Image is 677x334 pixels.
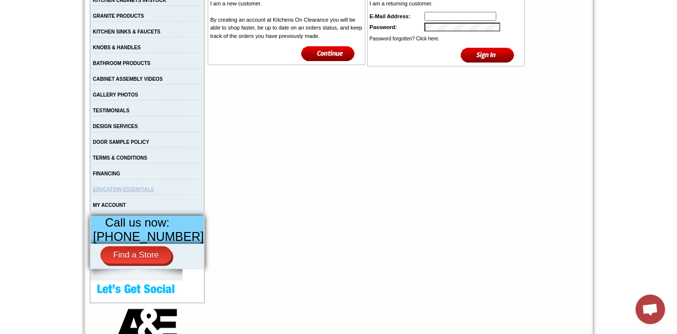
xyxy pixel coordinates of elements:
a: TERMS & CONDITIONS [93,155,148,161]
img: Continue [301,45,355,62]
a: Open chat [636,295,665,324]
a: EDUCATION ESSENTIALS [93,187,154,192]
a: Find a Store [100,246,172,264]
a: FINANCING [93,171,121,176]
a: KITCHEN SINKS & FAUCETS [93,29,161,34]
b: Password: [370,24,397,30]
a: GRANITE PRODUCTS [93,13,144,19]
a: TESTIMONIALS [93,108,129,113]
a: CABINET ASSEMBLY VIDEOS [93,76,163,82]
a: GALLERY PHOTOS [93,92,138,98]
a: MY ACCOUNT [93,202,126,208]
span: Call us now: [105,216,170,229]
a: BATHROOM PRODUCTS [93,61,151,66]
b: E-Mail Address: [370,13,411,19]
input: Sign In [461,47,515,63]
a: DESIGN SERVICES [93,124,138,129]
a: KNOBS & HANDLES [93,45,141,50]
a: Password forgotten? Click here. [370,36,440,41]
a: DOOR SAMPLE POLICY [93,139,149,145]
span: [PHONE_NUMBER] [93,230,204,243]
